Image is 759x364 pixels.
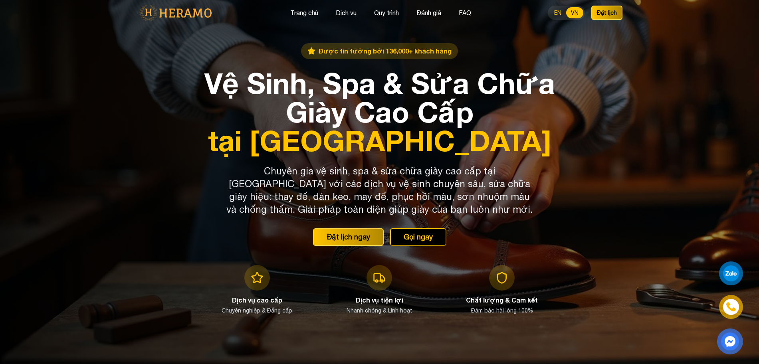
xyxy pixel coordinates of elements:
[226,164,533,216] p: Chuyên gia vệ sinh, spa & sửa chữa giày cao cấp tại [GEOGRAPHIC_DATA] với các dịch vụ vệ sinh chu...
[222,307,292,315] p: Chuyên nghiệp & Đẳng cấp
[466,295,538,305] h3: Chất lượng & Cam kết
[390,228,446,246] button: Gọi ngay
[372,8,401,18] button: Quy trình
[591,6,622,20] button: Đặt lịch
[137,4,214,21] img: logo-with-text.png
[456,8,474,18] button: FAQ
[566,7,583,18] button: VN
[333,8,359,18] button: Dịch vụ
[201,69,559,155] h1: Vệ Sinh, Spa & Sửa Chữa Giày Cao Cấp
[471,307,533,315] p: Đảm bảo hài lòng 100%
[549,7,566,18] button: EN
[232,295,282,305] h3: Dịch vụ cao cấp
[347,307,412,315] p: Nhanh chóng & Linh hoạt
[288,8,321,18] button: Trang chủ
[719,295,743,319] a: phone-icon
[313,228,384,246] button: Đặt lịch ngay
[356,295,403,305] h3: Dịch vụ tiện lợi
[201,126,559,155] span: tại [GEOGRAPHIC_DATA]
[725,301,737,313] img: phone-icon
[414,8,444,18] button: Đánh giá
[319,46,452,56] span: Được tin tưởng bởi 136,000+ khách hàng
